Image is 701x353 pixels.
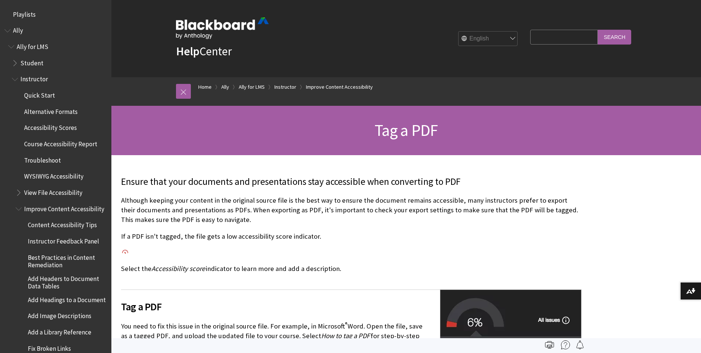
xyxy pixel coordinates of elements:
[121,196,581,225] p: Although keeping your content in the original source file is the best way to ensure the document ...
[28,235,99,245] span: Instructor Feedback Panel
[576,340,584,349] img: Follow this page
[121,299,425,314] span: Tag a PDF
[198,82,212,92] a: Home
[221,82,229,92] a: Ally
[28,272,106,290] span: Add Headers to Document Data Tables
[176,44,232,59] a: HelpCenter
[121,321,581,351] p: You need to fix this issue in the original source file. For example, in Microsoft Word. Open the ...
[17,40,48,50] span: Ally for LMS
[28,310,91,320] span: Add Image Descriptions
[121,264,581,274] p: Select the indicator to learn more and add a description.
[151,264,205,273] span: Accessibility score
[459,31,518,46] select: Site Language Selector
[28,251,106,269] span: Best Practices in Content Remediation
[24,89,55,99] span: Quick Start
[24,154,61,164] span: Troubleshoot
[375,120,438,140] span: Tag a PDF
[121,175,581,189] p: Ensure that your documents and presentations stay accessible when converting to PDF
[176,44,199,59] strong: Help
[28,219,97,229] span: Content Accessibility Tips
[20,57,43,67] span: Student
[545,340,554,349] img: Print
[598,30,631,44] input: Search
[345,321,348,327] sup: ®
[24,170,84,180] span: WYSIWYG Accessibility
[321,331,370,340] span: How to tag a PDF
[24,138,97,148] span: Course Accessibility Report
[24,203,104,213] span: Improve Content Accessibility
[274,82,296,92] a: Instructor
[121,232,581,241] p: If a PDF isn't tagged, the file gets a low accessibility score indicator.
[24,186,82,196] span: View File Accessibility
[24,122,77,132] span: Accessibility Scores
[176,17,269,39] img: Blackboard by Anthology
[13,8,36,18] span: Playlists
[28,342,71,352] span: Fix Broken Links
[20,73,48,83] span: Instructor
[13,24,23,35] span: Ally
[28,326,91,336] span: Add a Library Reference
[561,340,570,349] img: More help
[306,82,373,92] a: Improve Content Accessibility
[4,8,107,21] nav: Book outline for Playlists
[28,294,106,304] span: Add Headings to a Document
[24,105,78,115] span: Alternative Formats
[239,82,265,92] a: Ally for LMS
